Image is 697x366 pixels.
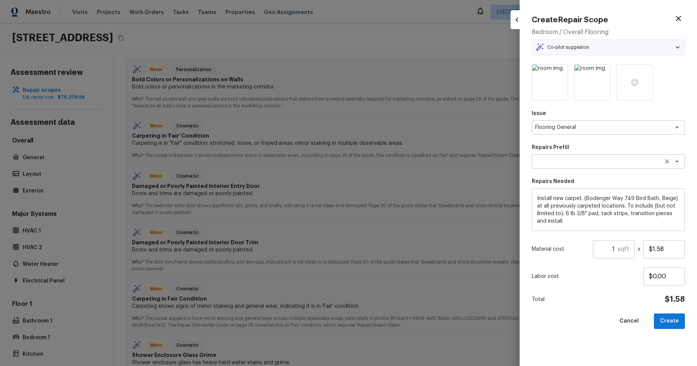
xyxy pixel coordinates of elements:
h5: sqft [618,245,629,253]
p: Repairs Needed [532,178,685,185]
textarea: Install new carpet. (Bodenger Way 749 Bird Bath, Beige) at all previously carpeted locations. To ... [537,195,680,225]
h5: Bedroom / Overall Flooring [532,28,685,36]
img: room img [574,65,610,100]
button: Clear [662,156,672,167]
h4: $1.58 [665,295,685,304]
p: Issue [532,110,685,117]
p: Co-pilot suggestion [547,44,589,50]
p: Total [532,296,545,303]
div: x [532,240,685,258]
p: Labor cost [532,273,643,280]
img: room img [532,65,568,100]
button: Create [654,313,685,329]
textarea: Flooring General [535,124,660,131]
button: Open [672,122,682,133]
h4: Create Repair Scope [532,15,608,25]
p: Repairs Prefill [532,144,685,151]
button: Open [672,156,682,167]
button: Cancel [613,313,645,329]
p: Material cost [532,245,590,253]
